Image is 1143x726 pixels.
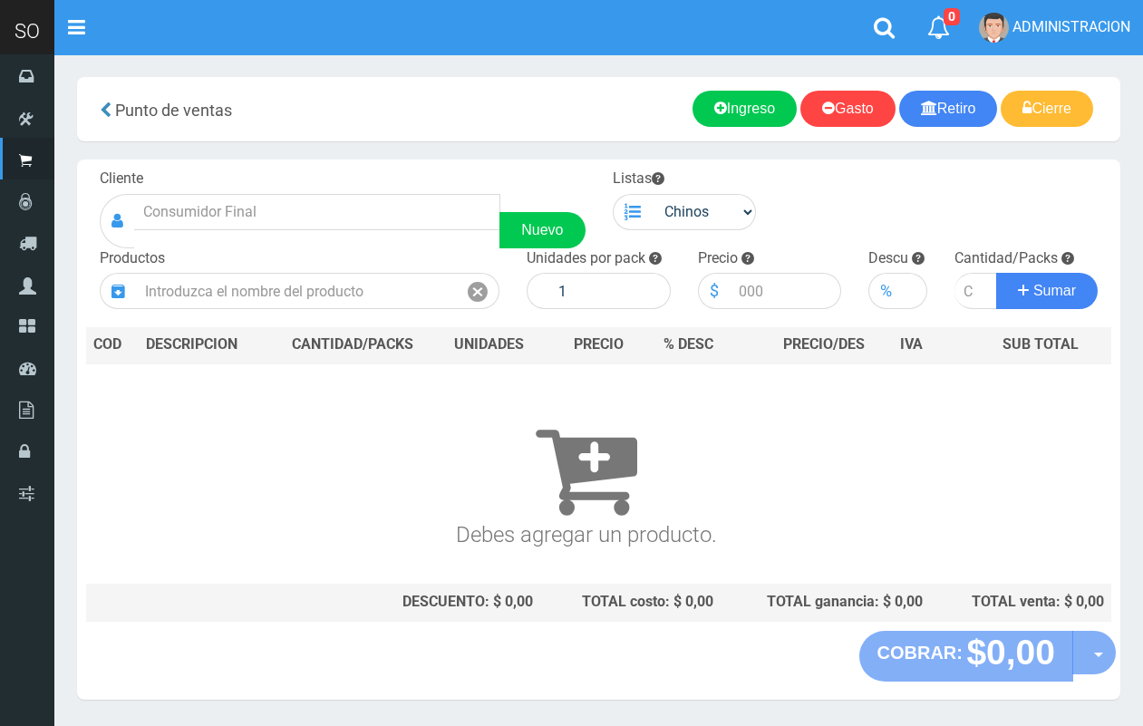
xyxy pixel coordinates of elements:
[868,273,903,309] div: %
[954,273,998,309] input: Cantidad
[269,327,437,363] th: CANTIDAD/PACKS
[899,91,998,127] a: Retiro
[664,335,713,353] span: % DESC
[728,592,924,613] div: TOTAL ganancia: $ 0,00
[944,8,960,25] span: 0
[996,273,1098,309] button: Sumar
[877,643,963,663] strong: COBRAR:
[730,273,842,309] input: 000
[276,592,533,613] div: DESCUENTO: $ 0,00
[93,390,1079,547] h3: Debes agregar un producto.
[574,334,624,355] span: PRECIO
[1012,18,1130,35] span: ADMINISTRACION
[100,169,143,189] label: Cliente
[698,248,738,269] label: Precio
[900,335,923,353] span: IVA
[437,327,541,363] th: UNIDADES
[100,248,165,269] label: Productos
[136,273,457,309] input: Introduzca el nombre del producto
[693,91,797,127] a: Ingreso
[86,327,139,363] th: COD
[859,631,1074,682] button: COBRAR: $0,00
[115,101,232,120] span: Punto de ventas
[527,248,645,269] label: Unidades por pack
[499,212,585,248] a: Nuevo
[139,327,269,363] th: DES
[1003,334,1079,355] span: SUB TOTAL
[172,335,237,353] span: CRIPCION
[549,273,671,309] input: 1
[134,194,500,230] input: Consumidor Final
[966,633,1055,672] strong: $0,00
[1033,283,1076,298] span: Sumar
[783,335,865,353] span: PRECIO/DES
[979,13,1009,43] img: User Image
[903,273,926,309] input: 000
[698,273,730,309] div: $
[937,592,1104,613] div: TOTAL venta: $ 0,00
[954,248,1058,269] label: Cantidad/Packs
[868,248,908,269] label: Descu
[1001,91,1093,127] a: Cierre
[613,169,664,189] label: Listas
[547,592,712,613] div: TOTAL costo: $ 0,00
[800,91,896,127] a: Gasto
